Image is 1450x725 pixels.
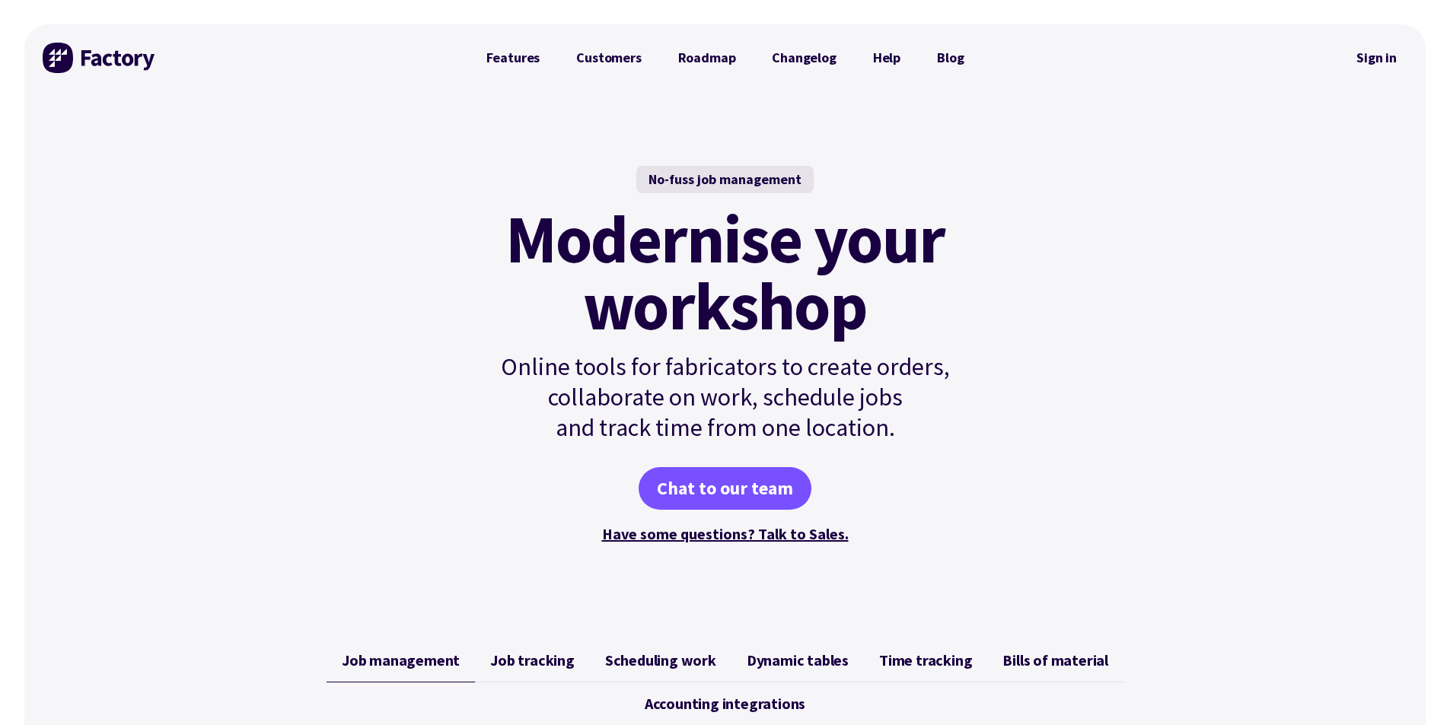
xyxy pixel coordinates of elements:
span: Job tracking [490,651,575,669]
span: Accounting integrations [645,695,805,713]
a: Have some questions? Talk to Sales. [602,524,849,543]
a: Roadmap [660,43,754,73]
a: Sign in [1346,40,1407,75]
span: Dynamic tables [747,651,849,669]
mark: Modernise your workshop [505,205,945,339]
a: Chat to our team [639,467,811,510]
img: Factory [43,43,157,73]
a: Changelog [754,43,854,73]
nav: Secondary Navigation [1346,40,1407,75]
div: No-fuss job management [636,166,814,193]
span: Job management [342,651,460,669]
span: Bills of material [1002,651,1108,669]
p: Online tools for fabricators to create orders, collaborate on work, schedule jobs and track time ... [468,351,983,443]
a: Customers [558,43,659,73]
a: Help [855,43,919,73]
a: Blog [919,43,982,73]
span: Scheduling work [605,651,716,669]
a: Features [468,43,559,73]
span: Time tracking [879,651,972,669]
nav: Primary Navigation [468,43,983,73]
